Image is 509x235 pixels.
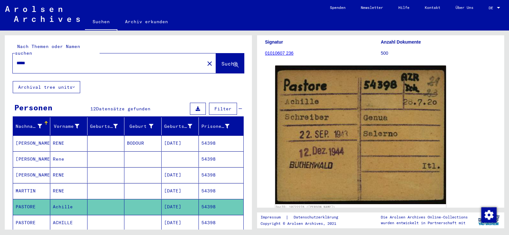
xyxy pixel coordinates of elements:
p: wurden entwickelt in Partnerschaft mit [381,220,468,226]
a: Archiv erkunden [117,14,176,29]
div: Geburtsdatum [164,121,200,131]
a: 01010607 236 [265,51,294,56]
mat-header-cell: Geburtsname [87,117,125,135]
mat-header-cell: Prisoner # [199,117,243,135]
mat-cell: MARTTIN [13,183,50,199]
p: Die Arolsen Archives Online-Collections [381,214,468,220]
mat-cell: 54398 [199,183,243,199]
mat-label: Nach Themen oder Namen suchen [15,44,80,56]
mat-header-cell: Geburt‏ [124,117,162,135]
div: Prisoner # [201,123,229,130]
mat-cell: RENE [50,135,87,151]
div: Geburt‏ [127,123,153,130]
button: Clear [203,57,216,70]
mat-cell: [DATE] [162,167,199,183]
img: yv_logo.png [477,212,501,228]
div: Zustimmung ändern [481,207,496,222]
button: Suche [216,53,244,73]
div: Geburtsname [90,121,126,131]
mat-cell: 54398 [199,167,243,183]
mat-cell: [DATE] [162,215,199,231]
mat-cell: PASTORE [13,199,50,215]
img: 001.jpg [275,66,446,204]
mat-icon: close [206,60,213,67]
mat-cell: [DATE] [162,199,199,215]
mat-cell: [DATE] [162,183,199,199]
img: Zustimmung ändern [481,207,497,223]
mat-cell: 54398 [199,199,243,215]
mat-header-cell: Vorname [50,117,87,135]
mat-cell: BODOUR [124,135,162,151]
a: Suchen [85,14,117,31]
div: Nachname [16,123,42,130]
a: DocID: 10722276 ([PERSON_NAME]) [276,205,335,209]
a: Impressum [261,214,286,221]
mat-cell: [PERSON_NAME] [13,167,50,183]
div: Vorname [53,123,79,130]
mat-cell: [PERSON_NAME] [13,151,50,167]
b: Signatur [265,39,283,45]
mat-cell: Achille [50,199,87,215]
mat-cell: Rene [50,151,87,167]
span: Filter [214,106,232,112]
div: Personen [14,102,52,113]
button: Archival tree units [13,81,80,93]
mat-cell: RENE [50,183,87,199]
mat-cell: 54398 [199,151,243,167]
div: Geburtsdatum [164,123,192,130]
span: Suche [221,60,237,67]
div: Vorname [53,121,87,131]
mat-header-cell: Nachname [13,117,50,135]
span: 12 [90,106,96,112]
a: Datenschutzerklärung [289,214,346,221]
div: | [261,214,346,221]
div: Nachname [16,121,50,131]
img: Arolsen_neg.svg [5,6,80,22]
span: DE [489,6,496,10]
div: Prisoner # [201,121,237,131]
mat-cell: [DATE] [162,135,199,151]
mat-header-cell: Geburtsdatum [162,117,199,135]
mat-cell: RENE [50,167,87,183]
mat-cell: 54398 [199,215,243,231]
b: Anzahl Dokumente [381,39,421,45]
mat-cell: PASTORE [13,215,50,231]
div: Geburtsname [90,123,118,130]
p: Copyright © Arolsen Archives, 2021 [261,221,346,226]
mat-cell: [PERSON_NAME] [13,135,50,151]
div: Geburt‏ [127,121,161,131]
mat-cell: ACHILLE [50,215,87,231]
span: Datensätze gefunden [96,106,150,112]
mat-cell: 54398 [199,135,243,151]
button: Filter [209,103,237,115]
p: 500 [381,50,496,57]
